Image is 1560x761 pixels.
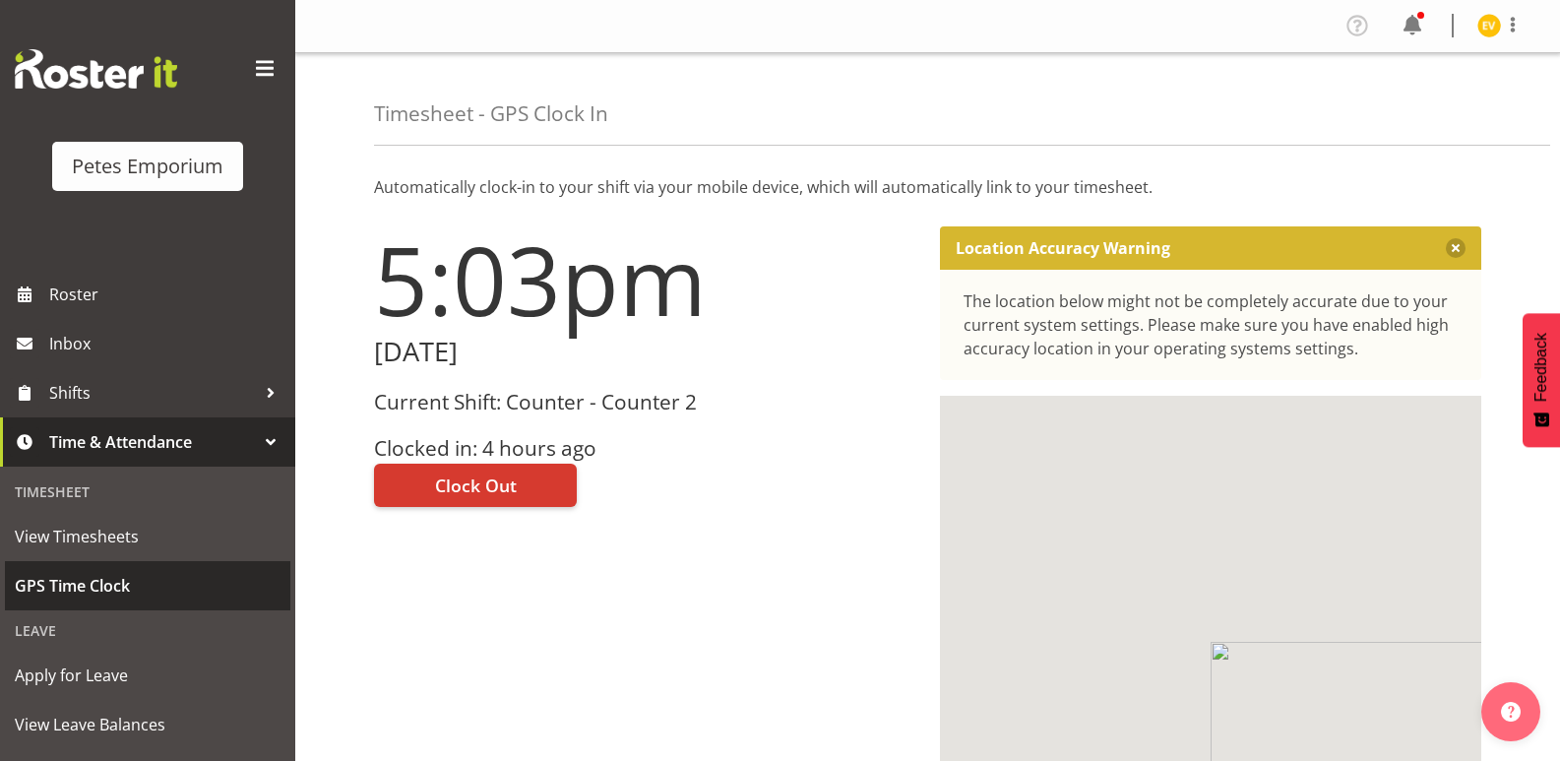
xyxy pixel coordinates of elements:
[374,464,577,507] button: Clock Out
[5,651,290,700] a: Apply for Leave
[5,561,290,610] a: GPS Time Clock
[15,710,281,739] span: View Leave Balances
[1446,238,1466,258] button: Close message
[5,700,290,749] a: View Leave Balances
[49,329,285,358] span: Inbox
[964,289,1459,360] div: The location below might not be completely accurate due to your current system settings. Please m...
[374,226,916,333] h1: 5:03pm
[1501,702,1521,722] img: help-xxl-2.png
[49,378,256,408] span: Shifts
[15,522,281,551] span: View Timesheets
[374,437,916,460] h3: Clocked in: 4 hours ago
[5,472,290,512] div: Timesheet
[374,102,608,125] h4: Timesheet - GPS Clock In
[5,512,290,561] a: View Timesheets
[374,391,916,413] h3: Current Shift: Counter - Counter 2
[15,571,281,601] span: GPS Time Clock
[5,610,290,651] div: Leave
[1532,333,1550,402] span: Feedback
[72,152,223,181] div: Petes Emporium
[435,473,517,498] span: Clock Out
[374,175,1481,199] p: Automatically clock-in to your shift via your mobile device, which will automatically link to you...
[49,427,256,457] span: Time & Attendance
[15,661,281,690] span: Apply for Leave
[956,238,1170,258] p: Location Accuracy Warning
[49,280,285,309] span: Roster
[374,337,916,367] h2: [DATE]
[1477,14,1501,37] img: eva-vailini10223.jpg
[15,49,177,89] img: Rosterit website logo
[1523,313,1560,447] button: Feedback - Show survey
